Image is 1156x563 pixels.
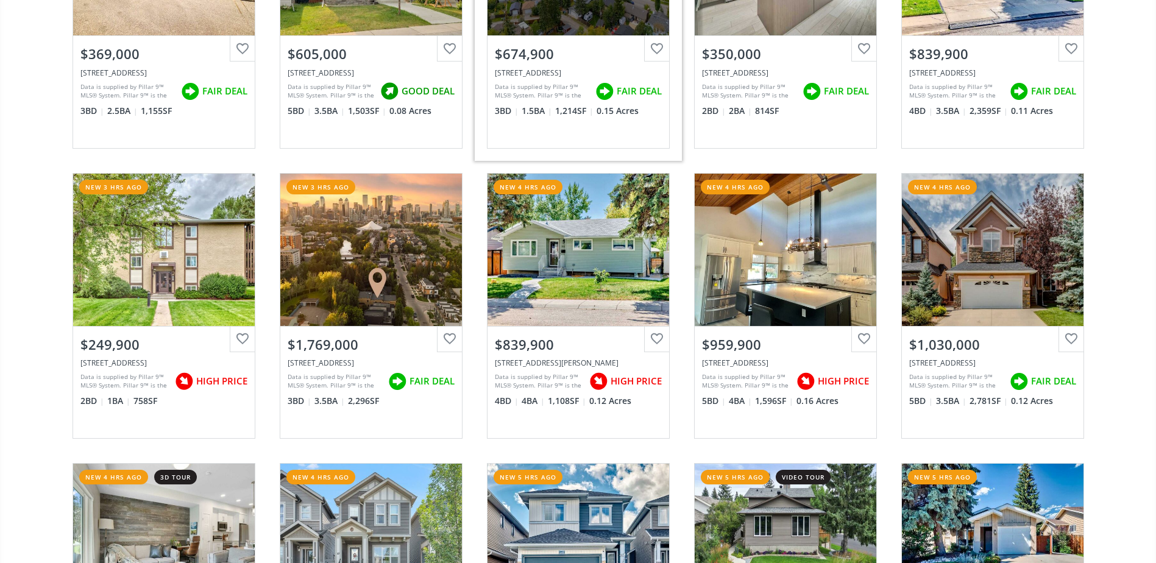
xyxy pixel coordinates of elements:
div: 366 94 Avenue SE #33, Calgary, AB T2J 5P1 [80,358,247,368]
div: $605,000 [288,44,455,63]
div: Data is supplied by Pillar 9™ MLS® System. Pillar 9™ is the owner of the copyright in its MLS® Sy... [80,372,169,391]
span: 3.5 BA [314,105,345,117]
span: 2,359 SF [970,105,1008,117]
div: Data is supplied by Pillar 9™ MLS® System. Pillar 9™ is the owner of the copyright in its MLS® Sy... [702,82,796,101]
a: new 3 hrs ago$1,769,000[STREET_ADDRESS]Data is supplied by Pillar 9™ MLS® System. Pillar 9™ is th... [268,161,475,451]
div: 5960 Silver Ridge Drive NW, Calgary, AB T3B 3S4 [495,68,662,78]
div: $1,030,000 [909,335,1076,354]
span: 5 BD [909,395,933,407]
span: 4 BD [909,105,933,117]
a: new 3 hrs ago$249,900[STREET_ADDRESS]Data is supplied by Pillar 9™ MLS® System. Pillar 9™ is the ... [60,161,268,451]
span: 4 BA [522,395,545,407]
span: 4 BD [495,395,519,407]
div: 111 Tarawood Lane NE #337, Calgary, AB T3J 0C1 [80,68,247,78]
div: $839,900 [909,44,1076,63]
div: $839,900 [495,335,662,354]
img: rating icon [1007,369,1031,394]
span: 1,214 SF [555,105,594,117]
div: 14 Tarington Place NE, Calgary, AB T3J 4V9 [288,68,455,78]
span: 1,155 SF [141,105,172,117]
span: 4 BA [729,395,752,407]
div: $959,900 [702,335,869,354]
span: 0.15 Acres [597,105,639,117]
span: 1,108 SF [548,395,586,407]
span: HIGH PRICE [818,375,869,388]
span: 1,596 SF [755,395,793,407]
a: new 4 hrs ago$839,900[STREET_ADDRESS][PERSON_NAME]Data is supplied by Pillar 9™ MLS® System. Pill... [475,161,682,451]
div: Data is supplied by Pillar 9™ MLS® System. Pillar 9™ is the owner of the copyright in its MLS® Sy... [909,372,1004,391]
span: 0.11 Acres [1011,105,1053,117]
div: 3223 Barr Road NW, Calgary, AB T2L 1M7 [495,358,662,368]
img: rating icon [800,79,824,104]
div: $350,000 [702,44,869,63]
span: 5 BD [702,395,726,407]
span: 3 BD [288,395,311,407]
span: 814 SF [755,105,779,117]
span: 2 BD [702,105,726,117]
span: 2,781 SF [970,395,1008,407]
div: 2703 Erlton Street SW #3, Calgary, AB T2S 2W4 [288,358,455,368]
img: rating icon [385,369,410,394]
span: FAIR DEAL [410,375,455,388]
span: FAIR DEAL [202,85,247,97]
span: 0.12 Acres [589,395,631,407]
span: 3.5 BA [314,395,345,407]
span: 3 BD [495,105,519,117]
img: rating icon [1007,79,1031,104]
div: Data is supplied by Pillar 9™ MLS® System. Pillar 9™ is the owner of the copyright in its MLS® Sy... [495,372,583,391]
span: 0.12 Acres [1011,395,1053,407]
div: $674,900 [495,44,662,63]
div: Data is supplied by Pillar 9™ MLS® System. Pillar 9™ is the owner of the copyright in its MLS® Sy... [702,372,790,391]
span: 1 BA [107,395,130,407]
img: rating icon [178,79,202,104]
span: FAIR DEAL [1031,85,1076,97]
img: rating icon [592,79,617,104]
span: 2,296 SF [348,395,379,407]
span: HIGH PRICE [196,375,247,388]
div: 3020 Palliser Drive SW, Calgary, AB T2V 4G2 [702,358,869,368]
span: 2 BA [729,105,752,117]
span: 2 BD [80,395,104,407]
span: GOOD DEAL [402,85,455,97]
span: 2.5 BA [107,105,138,117]
div: Data is supplied by Pillar 9™ MLS® System. Pillar 9™ is the owner of the copyright in its MLS® Sy... [495,82,589,101]
span: FAIR DEAL [617,85,662,97]
img: rating icon [793,369,818,394]
span: 3 BD [80,105,104,117]
span: 1.5 BA [522,105,552,117]
div: $369,000 [80,44,247,63]
div: $1,769,000 [288,335,455,354]
span: 758 SF [133,395,157,407]
img: rating icon [172,369,196,394]
div: Data is supplied by Pillar 9™ MLS® System. Pillar 9™ is the owner of the copyright in its MLS® Sy... [80,82,175,101]
span: 3.5 BA [936,105,966,117]
a: new 4 hrs ago$1,030,000[STREET_ADDRESS]Data is supplied by Pillar 9™ MLS® System. Pillar 9™ is th... [889,161,1096,451]
a: new 4 hrs ago$959,900[STREET_ADDRESS]Data is supplied by Pillar 9™ MLS® System. Pillar 9™ is the ... [682,161,889,451]
div: 681 Savanna Boulevard NE #1311, Calgary, AB T3J 5N9 [702,68,869,78]
span: FAIR DEAL [1031,375,1076,388]
img: rating icon [586,369,611,394]
span: FAIR DEAL [824,85,869,97]
span: 1,503 SF [348,105,386,117]
img: rating icon [377,79,402,104]
span: 0.16 Acres [796,395,839,407]
div: Data is supplied by Pillar 9™ MLS® System. Pillar 9™ is the owner of the copyright in its MLS® Sy... [288,372,382,391]
div: 15 Chaparral Link SE, Calgary, AB T2X3K7 [909,68,1076,78]
div: Data is supplied by Pillar 9™ MLS® System. Pillar 9™ is the owner of the copyright in its MLS® Sy... [909,82,1004,101]
span: HIGH PRICE [611,375,662,388]
div: 213 Evergreen Plaza SW, Calgary, AB T2Y 5B2 [909,358,1076,368]
div: $249,900 [80,335,247,354]
span: 5 BD [288,105,311,117]
div: Data is supplied by Pillar 9™ MLS® System. Pillar 9™ is the owner of the copyright in its MLS® Sy... [288,82,374,101]
span: 3.5 BA [936,395,966,407]
span: 0.08 Acres [389,105,431,117]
